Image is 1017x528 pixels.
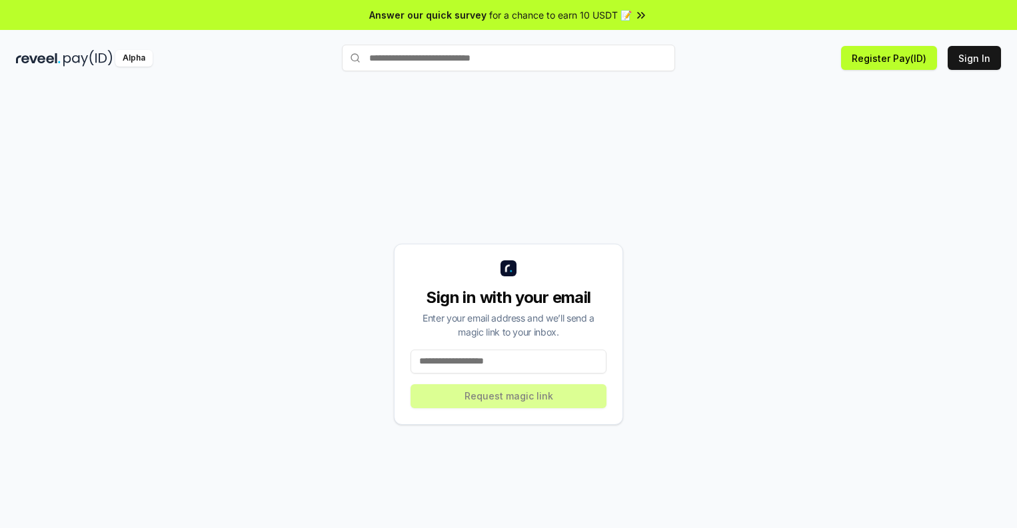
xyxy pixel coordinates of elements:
span: Answer our quick survey [369,8,487,22]
div: Sign in with your email [411,287,606,308]
img: pay_id [63,50,113,67]
button: Register Pay(ID) [841,46,937,70]
button: Sign In [948,46,1001,70]
img: reveel_dark [16,50,61,67]
span: for a chance to earn 10 USDT 📝 [489,8,632,22]
div: Enter your email address and we’ll send a magic link to your inbox. [411,311,606,339]
div: Alpha [115,50,153,67]
img: logo_small [501,260,516,276]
